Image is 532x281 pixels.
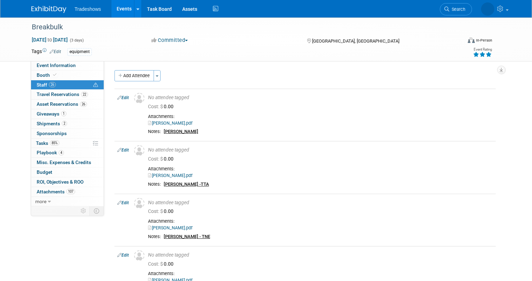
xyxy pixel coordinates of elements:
[66,189,75,194] span: 107
[440,3,472,15] a: Search
[31,148,104,157] a: Playbook4
[164,129,198,134] b: [PERSON_NAME]
[37,131,67,136] span: Sponsorships
[148,129,161,134] div: Notes:
[134,145,145,156] img: Unassigned-User-Icon.png
[37,101,87,107] span: Asset Reservations
[62,121,67,126] span: 2
[31,71,104,80] a: Booth
[31,158,104,167] a: Misc. Expenses & Credits
[473,48,492,51] div: Event Rating
[89,206,104,215] td: Toggle Event Tabs
[148,225,192,230] a: [PERSON_NAME].pdf
[67,48,92,56] div: equipment
[37,82,56,88] span: Staff
[114,70,154,81] button: Add Attendee
[31,187,104,197] a: Attachments107
[37,121,67,126] span: Shipments
[117,200,129,205] a: Edit
[148,219,493,224] div: Attachments:
[36,140,59,146] span: Tasks
[80,102,87,107] span: 26
[53,73,57,77] i: Booth reservation complete
[49,82,56,87] span: 26
[31,37,68,43] span: [DATE] [DATE]
[37,111,66,117] span: Giveaways
[31,177,104,187] a: ROI, Objectives & ROO
[37,179,83,185] span: ROI, Objectives & ROO
[93,82,98,88] span: Potential Scheduling Conflict -- at least one attendee is tagged in another overlapping event.
[81,92,88,97] span: 22
[37,160,91,165] span: Misc. Expenses & Credits
[148,271,493,276] div: Attachments:
[69,38,84,43] span: (3 days)
[134,250,145,261] img: Unassigned-User-Icon.png
[50,140,59,146] span: 85%
[117,148,129,153] a: Edit
[312,38,399,44] span: [GEOGRAPHIC_DATA], [GEOGRAPHIC_DATA]
[468,37,475,43] img: Format-Inperson.png
[148,261,164,267] span: Cost: $
[148,156,164,162] span: Cost: $
[31,99,104,109] a: Asset Reservations26
[148,252,493,258] div: No attendee tagged
[148,95,493,101] div: No attendee tagged
[31,90,104,99] a: Travel Reservations22
[117,95,129,100] a: Edit
[148,156,176,162] span: 0.00
[77,206,90,215] td: Personalize Event Tab Strip
[149,37,191,44] button: Committed
[148,208,164,214] span: Cost: $
[31,129,104,138] a: Sponsorships
[476,38,492,43] div: In-Person
[148,114,493,119] div: Attachments:
[148,261,176,267] span: 0.00
[148,173,192,178] a: [PERSON_NAME].pdf
[31,80,104,90] a: Staff26
[134,93,145,103] img: Unassigned-User-Icon.png
[31,48,61,56] td: Tags
[148,182,161,187] div: Notes:
[449,7,465,12] span: Search
[59,150,64,155] span: 4
[134,198,145,208] img: Unassigned-User-Icon.png
[61,111,66,116] span: 1
[37,62,76,68] span: Event Information
[148,166,493,172] div: Attachments:
[75,6,101,12] span: Tradeshows
[148,104,176,109] span: 0.00
[37,189,75,194] span: Attachments
[46,37,53,43] span: to
[481,2,494,16] img: Kay Reynolds
[117,253,129,258] a: Edit
[148,147,493,153] div: No attendee tagged
[31,119,104,128] a: Shipments2
[31,109,104,119] a: Giveaways1
[37,72,58,78] span: Booth
[31,168,104,177] a: Budget
[424,36,492,47] div: Event Format
[37,169,52,175] span: Budget
[148,120,192,126] a: [PERSON_NAME].pdf
[148,208,176,214] span: 0.00
[148,234,161,239] div: Notes:
[31,197,104,206] a: more
[148,104,164,109] span: Cost: $
[148,200,493,206] div: No attendee tagged
[164,234,210,239] b: [PERSON_NAME] - TNE
[29,21,453,34] div: Breakbulk
[37,91,88,97] span: Travel Reservations
[31,6,66,13] img: ExhibitDay
[31,139,104,148] a: Tasks85%
[31,61,104,70] a: Event Information
[164,182,209,187] b: [PERSON_NAME] -TTA
[50,49,61,54] a: Edit
[35,199,46,204] span: more
[37,150,64,155] span: Playbook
